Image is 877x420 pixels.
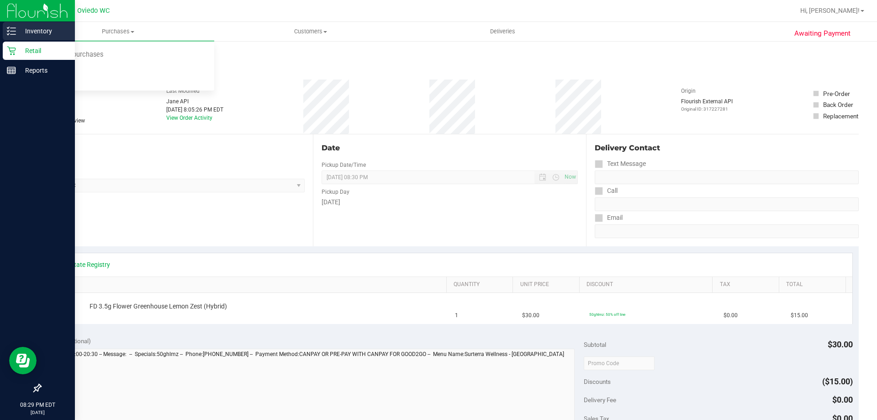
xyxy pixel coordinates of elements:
[7,27,16,36] inline-svg: Inventory
[584,356,655,370] input: Promo Code
[16,65,71,76] p: Reports
[681,106,733,112] p: Original ID: 317227281
[520,281,576,288] a: Unit Price
[589,312,625,317] span: 50ghlmz: 50% off line
[595,170,859,184] input: Format: (999) 999-9999
[322,143,577,154] div: Date
[40,143,305,154] div: Location
[90,302,227,311] span: FD 3.5g Flower Greenhouse Lemon Zest (Hybrid)
[77,7,110,15] span: Oviedo WC
[823,100,853,109] div: Back Order
[586,281,709,288] a: Discount
[800,7,860,14] span: Hi, [PERSON_NAME]!
[595,143,859,154] div: Delivery Contact
[584,341,606,348] span: Subtotal
[4,409,71,416] p: [DATE]
[454,281,509,288] a: Quantity
[166,115,212,121] a: View Order Activity
[9,347,37,374] iframe: Resource center
[16,45,71,56] p: Retail
[791,311,808,320] span: $15.00
[681,97,733,112] div: Flourish External API
[595,157,646,170] label: Text Message
[455,311,458,320] span: 1
[595,184,618,197] label: Call
[584,373,611,390] span: Discounts
[724,311,738,320] span: $0.00
[478,27,528,36] span: Deliveries
[822,377,853,386] span: ($15.00)
[4,401,71,409] p: 08:29 PM EDT
[22,22,214,41] a: Purchases Summary of purchases Fulfillment All purchases
[166,87,200,95] label: Last Modified
[584,396,616,404] span: Delivery Fee
[794,28,851,39] span: Awaiting Payment
[832,395,853,404] span: $0.00
[407,22,599,41] a: Deliveries
[7,46,16,55] inline-svg: Retail
[595,211,623,224] label: Email
[720,281,776,288] a: Tax
[166,97,223,106] div: Jane API
[786,281,842,288] a: Total
[828,340,853,349] span: $30.00
[322,188,349,196] label: Pickup Day
[595,197,859,211] input: Format: (999) 999-9999
[823,89,850,98] div: Pre-Order
[214,22,407,41] a: Customers
[322,197,577,207] div: [DATE]
[322,161,366,169] label: Pickup Date/Time
[22,27,214,36] span: Purchases
[522,311,539,320] span: $30.00
[16,26,71,37] p: Inventory
[166,106,223,114] div: [DATE] 8:05:26 PM EDT
[681,87,696,95] label: Origin
[823,112,858,121] div: Replacement
[54,281,443,288] a: SKU
[215,27,406,36] span: Customers
[55,260,110,269] a: View State Registry
[7,66,16,75] inline-svg: Reports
